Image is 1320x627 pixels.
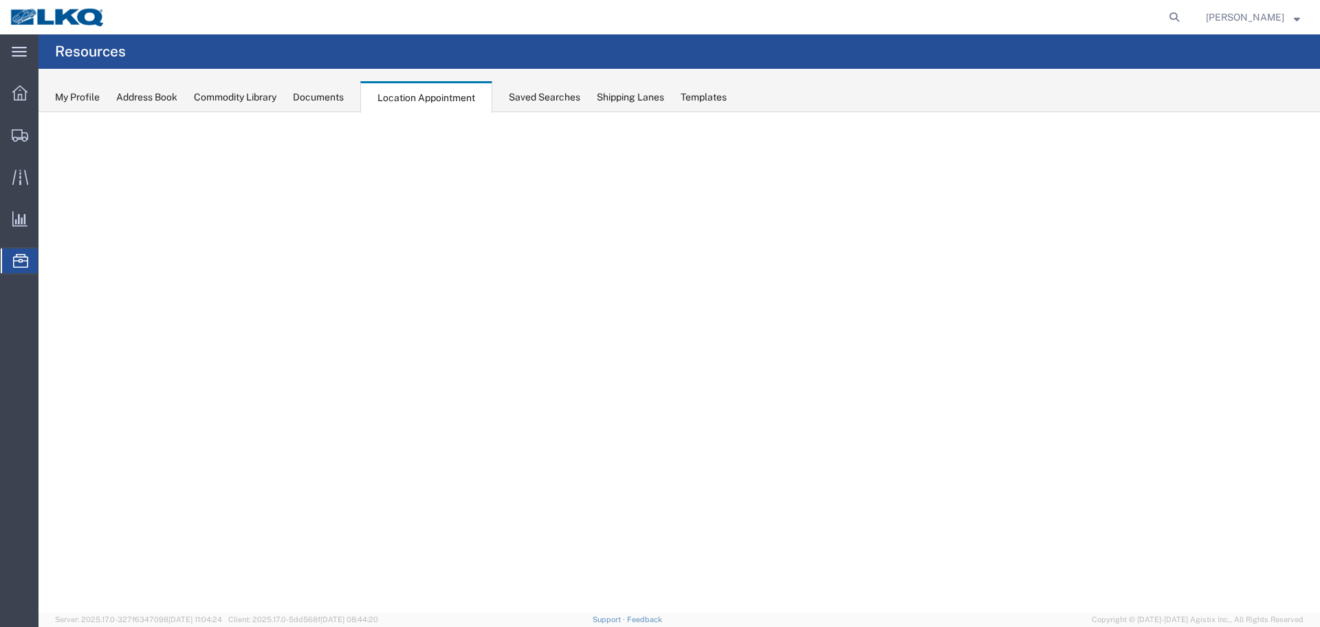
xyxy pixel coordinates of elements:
span: [DATE] 11:04:24 [168,615,222,624]
span: Alfredo Garcia [1206,10,1284,25]
div: Commodity Library [194,90,276,105]
div: My Profile [55,90,100,105]
img: logo [10,7,106,28]
span: Server: 2025.17.0-327f6347098 [55,615,222,624]
a: Feedback [627,615,662,624]
span: Copyright © [DATE]-[DATE] Agistix Inc., All Rights Reserved [1092,614,1303,626]
a: Support [593,615,627,624]
div: Templates [681,90,727,105]
span: [DATE] 08:44:20 [320,615,378,624]
span: Client: 2025.17.0-5dd568f [228,615,378,624]
div: Documents [293,90,344,105]
div: Saved Searches [509,90,580,105]
h4: Resources [55,34,126,69]
iframe: FS Legacy Container [38,112,1320,613]
div: Shipping Lanes [597,90,664,105]
button: [PERSON_NAME] [1205,9,1301,25]
div: Location Appointment [360,81,492,113]
div: Address Book [116,90,177,105]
